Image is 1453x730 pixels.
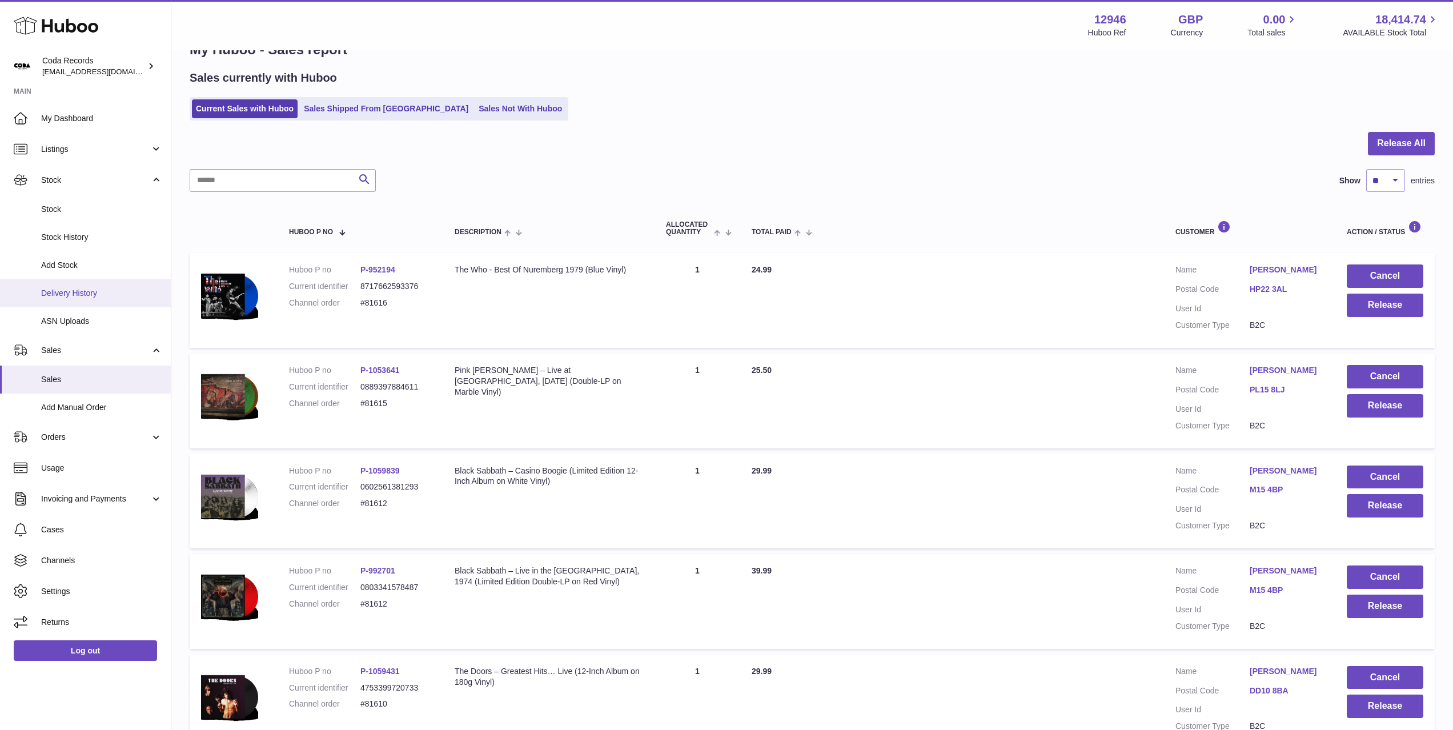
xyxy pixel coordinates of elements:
button: Release [1347,595,1423,618]
a: [PERSON_NAME] [1250,666,1324,677]
span: My Dashboard [41,113,162,124]
img: 129461708606506.png [201,264,258,326]
a: P-992701 [360,566,395,575]
dd: #81612 [360,599,432,609]
dd: 0803341578487 [360,582,432,593]
a: 0.00 Total sales [1247,12,1298,38]
dt: Customer Type [1175,420,1250,431]
dt: Postal Code [1175,484,1250,498]
dt: Customer Type [1175,621,1250,632]
dd: B2C [1250,420,1324,431]
dt: Postal Code [1175,384,1250,398]
dt: User Id [1175,404,1250,415]
label: Show [1339,175,1360,186]
button: Cancel [1347,565,1423,589]
div: Customer [1175,220,1324,236]
span: Sales [41,374,162,385]
span: Listings [41,144,150,155]
a: Sales Not With Huboo [475,99,566,118]
dd: B2C [1250,520,1324,531]
button: Release [1347,294,1423,317]
dt: Name [1175,466,1250,479]
span: Total sales [1247,27,1298,38]
div: Coda Records [42,55,145,77]
img: 129461753963189.png [201,365,258,427]
a: [PERSON_NAME] [1250,565,1324,576]
dt: Current identifier [289,382,360,392]
img: 129461718881781.png [201,565,258,627]
a: M15 4BP [1250,484,1324,495]
a: P-1059431 [360,667,400,676]
dd: B2C [1250,621,1324,632]
span: Stock History [41,232,162,243]
h2: Sales currently with Huboo [190,70,337,86]
span: Settings [41,586,162,597]
dt: Channel order [289,298,360,308]
span: Orders [41,432,150,443]
div: Currency [1171,27,1203,38]
dd: B2C [1250,320,1324,331]
button: Cancel [1347,666,1423,689]
span: Sales [41,345,150,356]
dd: 4753399720733 [360,683,432,693]
img: 129461758889331.png [201,466,258,527]
dd: 8717662593376 [360,281,432,292]
dd: #81610 [360,699,432,709]
span: 24.99 [752,265,772,274]
a: HP22 3AL [1250,284,1324,295]
strong: 12946 [1094,12,1126,27]
dd: #81615 [360,398,432,409]
a: P-952194 [360,265,395,274]
dt: Huboo P no [289,466,360,476]
div: Huboo Ref [1088,27,1126,38]
img: 129461758630077.png [201,666,258,728]
button: Release [1347,695,1423,718]
a: 18,414.74 AVAILABLE Stock Total [1343,12,1439,38]
button: Cancel [1347,466,1423,489]
span: Channels [41,555,162,566]
dt: Postal Code [1175,685,1250,699]
span: entries [1411,175,1435,186]
a: PL15 8LJ [1250,384,1324,395]
dd: #81612 [360,498,432,509]
dt: Current identifier [289,582,360,593]
dt: Postal Code [1175,585,1250,599]
span: 25.50 [752,366,772,375]
button: Release All [1368,132,1435,155]
dt: Current identifier [289,482,360,492]
dt: Channel order [289,599,360,609]
span: [EMAIL_ADDRESS][DOMAIN_NAME] [42,67,168,76]
dt: Current identifier [289,683,360,693]
a: M15 4BP [1250,585,1324,596]
dt: Name [1175,666,1250,680]
span: Stock [41,175,150,186]
a: P-1059839 [360,466,400,475]
a: DD10 8BA [1250,685,1324,696]
button: Cancel [1347,365,1423,388]
dt: Name [1175,264,1250,278]
dt: Huboo P no [289,365,360,376]
dt: Name [1175,565,1250,579]
span: AVAILABLE Stock Total [1343,27,1439,38]
a: Log out [14,640,157,661]
td: 1 [655,253,740,348]
span: 0.00 [1263,12,1286,27]
td: 1 [655,354,740,448]
dt: Postal Code [1175,284,1250,298]
span: Invoicing and Payments [41,494,150,504]
a: P-1053641 [360,366,400,375]
dd: 0602561381293 [360,482,432,492]
span: Stock [41,204,162,215]
span: 39.99 [752,566,772,575]
span: 18,414.74 [1375,12,1426,27]
dt: Name [1175,365,1250,379]
a: [PERSON_NAME] [1250,365,1324,376]
div: Black Sabbath – Casino Boogie (Limited Edition 12-Inch Album on White Vinyl) [455,466,643,487]
strong: GBP [1178,12,1203,27]
button: Release [1347,394,1423,418]
span: Returns [41,617,162,628]
a: [PERSON_NAME] [1250,264,1324,275]
span: Total paid [752,228,792,236]
dd: #81616 [360,298,432,308]
dt: Customer Type [1175,520,1250,531]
